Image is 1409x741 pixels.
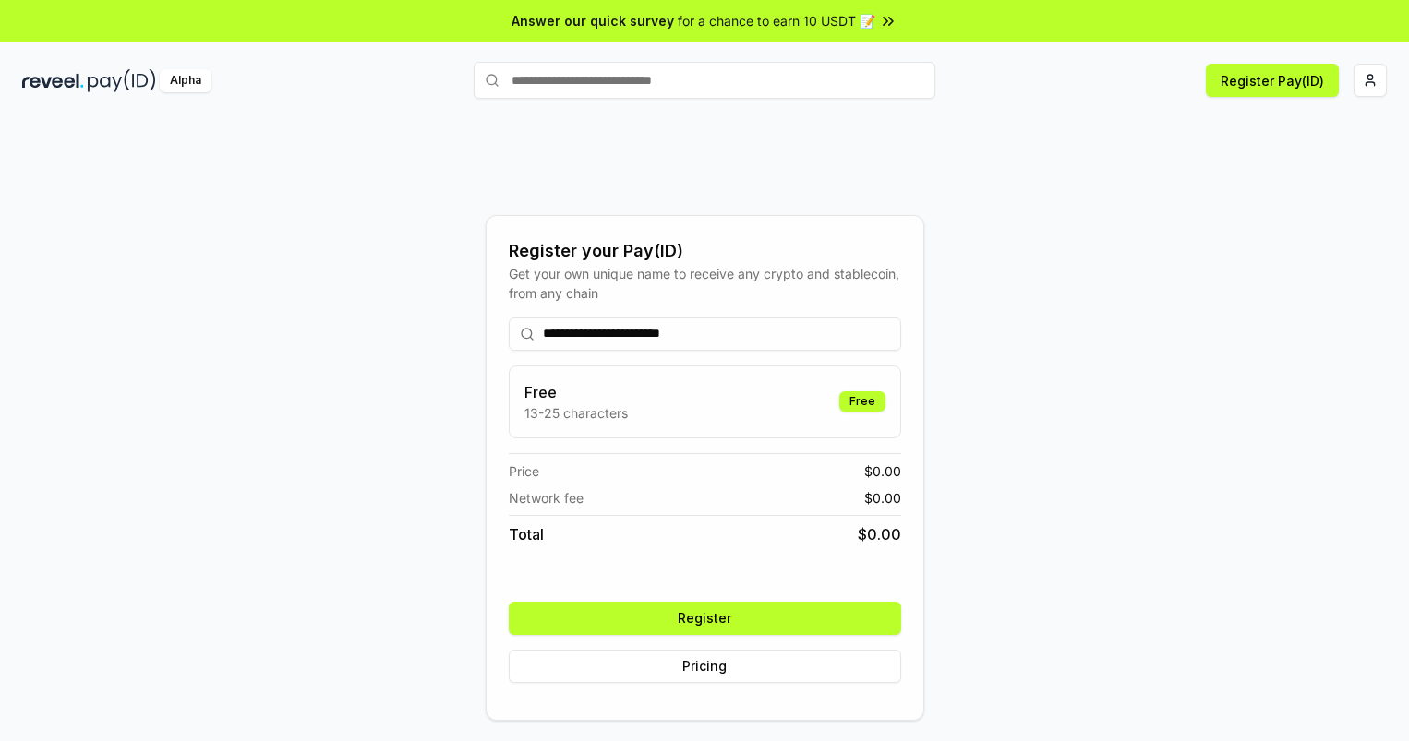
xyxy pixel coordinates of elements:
[509,523,544,545] span: Total
[509,264,901,303] div: Get your own unique name to receive any crypto and stablecoin, from any chain
[160,69,211,92] div: Alpha
[509,238,901,264] div: Register your Pay(ID)
[864,488,901,508] span: $ 0.00
[22,69,84,92] img: reveel_dark
[678,11,875,30] span: for a chance to earn 10 USDT 📝
[858,523,901,545] span: $ 0.00
[524,403,628,423] p: 13-25 characters
[509,650,901,683] button: Pricing
[509,602,901,635] button: Register
[509,488,584,508] span: Network fee
[524,381,628,403] h3: Free
[88,69,156,92] img: pay_id
[512,11,674,30] span: Answer our quick survey
[509,461,539,481] span: Price
[1206,64,1339,97] button: Register Pay(ID)
[839,391,885,412] div: Free
[864,461,901,481] span: $ 0.00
